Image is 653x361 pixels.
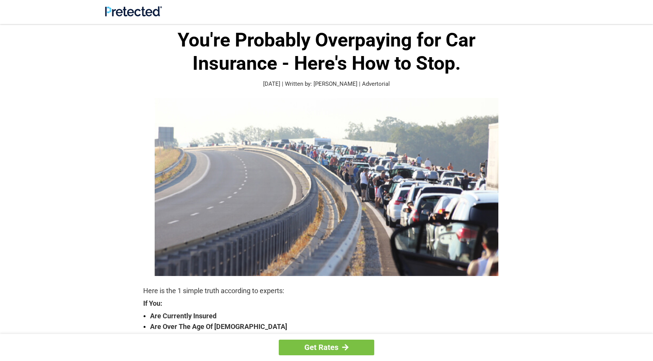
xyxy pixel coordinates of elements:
[143,80,510,88] p: [DATE] | Written by: [PERSON_NAME] | Advertorial
[150,311,510,321] strong: Are Currently Insured
[150,321,510,332] strong: Are Over The Age Of [DEMOGRAPHIC_DATA]
[279,340,374,355] a: Get Rates
[105,6,162,16] img: Site Logo
[143,300,510,307] strong: If You:
[105,11,162,18] a: Site Logo
[143,286,510,296] p: Here is the 1 simple truth according to experts:
[143,29,510,75] h1: You're Probably Overpaying for Car Insurance - Here's How to Stop.
[150,332,510,343] strong: Drive Less Than 50 Miles Per Day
